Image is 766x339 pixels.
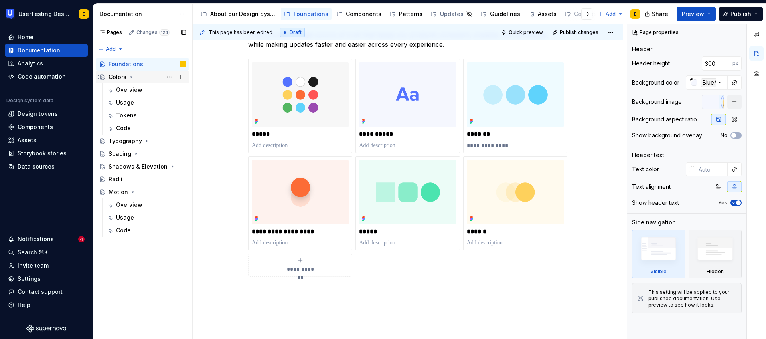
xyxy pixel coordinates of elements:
div: Colors [109,73,126,81]
button: Publish changes [550,27,602,38]
div: Home [18,33,34,41]
div: Header height [632,59,670,67]
button: UserTesting Design SystemE [2,5,91,22]
span: Publish [730,10,751,18]
a: Patterns [386,8,426,20]
img: 0c4c94b1-a2dc-4619-b35a-7075f90d8fd3.png [252,62,349,127]
span: Quick preview [509,29,543,36]
a: Typography [96,135,189,147]
div: Code automation [18,73,66,81]
div: Settings [18,275,41,283]
a: Design tokens [5,107,88,120]
span: Add [106,46,116,52]
a: Spacing [96,147,189,160]
a: Assets [5,134,88,147]
a: FoundationsE [96,58,189,71]
div: Storybook stories [18,149,67,157]
div: Header [632,45,652,53]
img: 2979a172-807f-4e51-83b9-d02790ff1cc8.png [252,160,349,224]
button: Blue/25 [686,75,728,90]
a: Overview [103,198,189,211]
a: Radii [96,173,189,186]
a: About our Design System [197,8,279,20]
label: Yes [718,200,727,206]
div: Foundations [294,10,328,18]
button: Add [96,44,126,55]
button: Search ⌘K [5,246,88,259]
div: About our Design System [210,10,276,18]
div: Assets [538,10,557,18]
div: Visible [650,268,667,275]
div: Guidelines [490,10,520,18]
div: Pages [99,29,122,36]
span: Add [606,11,616,17]
a: Documentation [5,44,88,57]
a: Home [5,31,88,44]
div: Shadows & Elevation [109,163,168,170]
button: Preview [677,7,716,21]
div: Motion [109,188,128,196]
button: Publish [719,7,763,21]
button: Help [5,299,88,311]
a: Invite team [5,259,88,272]
div: Page tree [197,6,594,22]
img: cb2fe7b1-db51-494b-9118-547c98745d16.png [467,62,564,127]
div: Blue/25 [701,78,725,87]
img: 8add6a52-37b7-4d10-963e-058533a1a302.png [359,62,456,127]
div: E [83,11,85,17]
div: Code [116,226,131,234]
div: This setting will be applied to your published documentation. Use preview to see how it looks. [648,289,736,308]
div: Updates [440,10,464,18]
div: Components [18,123,53,131]
div: Background image [632,98,682,106]
div: Overview [116,86,142,94]
div: Show header text [632,199,679,207]
div: Hidden [689,230,742,278]
svg: Supernova Logo [26,325,66,333]
div: Text alignment [632,183,671,191]
div: Foundations [109,60,143,68]
a: Updates [427,8,476,20]
button: Contact support [5,285,88,298]
div: Assets [18,136,36,144]
div: Changes [136,29,170,36]
div: E [182,60,184,68]
input: Auto [695,162,728,176]
a: Data sources [5,160,88,173]
span: This page has been edited. [209,29,274,36]
div: Typography [109,137,142,145]
a: Analytics [5,57,88,70]
div: Side navigation [632,218,676,226]
button: Add [596,8,626,20]
div: Header text [632,151,664,159]
button: Quick preview [499,27,547,38]
a: Settings [5,272,88,285]
a: Foundations [281,8,332,20]
div: Search ⌘K [18,248,48,256]
div: Notifications [18,235,54,243]
div: Spacing [109,150,131,158]
a: Colors [96,71,189,83]
a: Tokens [103,109,189,122]
div: Usage [116,214,134,222]
div: Analytics [18,59,43,67]
div: Documentation [18,46,60,54]
a: Usage [103,96,189,109]
div: Visible [632,230,685,278]
label: No [721,132,727,139]
img: a9952429-83d7-46f4-b23a-394570b2521b.png [467,160,564,224]
p: px [732,60,738,67]
div: E [634,11,636,17]
button: Share [640,7,673,21]
div: Invite team [18,262,49,270]
span: Share [652,10,668,18]
div: Code [116,124,131,132]
a: Guidelines [477,8,523,20]
div: UserTesting Design System [18,10,69,18]
div: Hidden [707,268,724,275]
div: Page tree [96,58,189,237]
div: Tokens [116,111,137,119]
div: Text color [632,165,659,173]
a: Storybook stories [5,147,88,160]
